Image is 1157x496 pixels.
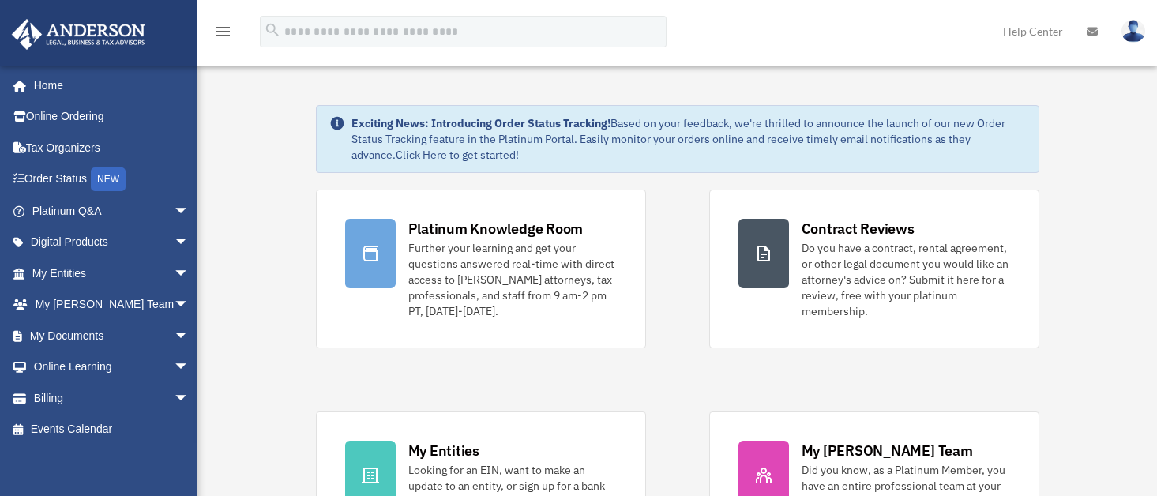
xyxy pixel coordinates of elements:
[11,414,213,445] a: Events Calendar
[11,382,213,414] a: Billingarrow_drop_down
[11,132,213,163] a: Tax Organizers
[408,240,617,319] div: Further your learning and get your questions answered real-time with direct access to [PERSON_NAM...
[408,219,584,239] div: Platinum Knowledge Room
[174,289,205,321] span: arrow_drop_down
[174,351,205,384] span: arrow_drop_down
[11,70,205,101] a: Home
[174,320,205,352] span: arrow_drop_down
[174,227,205,259] span: arrow_drop_down
[1121,20,1145,43] img: User Pic
[316,190,646,348] a: Platinum Knowledge Room Further your learning and get your questions answered real-time with dire...
[709,190,1039,348] a: Contract Reviews Do you have a contract, rental agreement, or other legal document you would like...
[213,28,232,41] a: menu
[174,195,205,227] span: arrow_drop_down
[264,21,281,39] i: search
[802,240,1010,319] div: Do you have a contract, rental agreement, or other legal document you would like an attorney's ad...
[802,219,915,239] div: Contract Reviews
[91,167,126,191] div: NEW
[213,22,232,41] i: menu
[11,257,213,289] a: My Entitiesarrow_drop_down
[11,163,213,196] a: Order StatusNEW
[11,320,213,351] a: My Documentsarrow_drop_down
[7,19,150,50] img: Anderson Advisors Platinum Portal
[11,227,213,258] a: Digital Productsarrow_drop_down
[174,257,205,290] span: arrow_drop_down
[351,116,610,130] strong: Exciting News: Introducing Order Status Tracking!
[11,289,213,321] a: My [PERSON_NAME] Teamarrow_drop_down
[802,441,973,460] div: My [PERSON_NAME] Team
[11,195,213,227] a: Platinum Q&Aarrow_drop_down
[351,115,1026,163] div: Based on your feedback, we're thrilled to announce the launch of our new Order Status Tracking fe...
[408,441,479,460] div: My Entities
[11,351,213,383] a: Online Learningarrow_drop_down
[174,382,205,415] span: arrow_drop_down
[396,148,519,162] a: Click Here to get started!
[11,101,213,133] a: Online Ordering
